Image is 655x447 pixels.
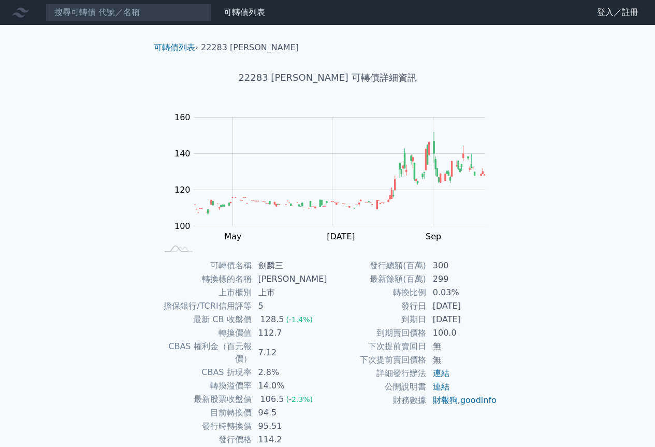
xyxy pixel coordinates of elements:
[224,7,265,17] a: 可轉債列表
[328,326,427,340] td: 到期賣回價格
[427,353,498,367] td: 無
[433,382,449,392] a: 連結
[252,406,328,420] td: 94.5
[426,232,441,241] tspan: Sep
[158,420,252,433] td: 發行時轉換價
[328,340,427,353] td: 下次提前賣回日
[427,326,498,340] td: 100.0
[154,42,195,52] a: 可轉債列表
[46,4,211,21] input: 搜尋可轉債 代號／名稱
[158,259,252,272] td: 可轉債名稱
[158,286,252,299] td: 上市櫃別
[427,394,498,407] td: ,
[427,272,498,286] td: 299
[252,326,328,340] td: 112.7
[158,393,252,406] td: 最新股票收盤價
[158,313,252,326] td: 最新 CB 收盤價
[224,232,241,241] tspan: May
[174,149,191,158] tspan: 140
[252,366,328,379] td: 2.8%
[427,313,498,326] td: [DATE]
[328,259,427,272] td: 發行總額(百萬)
[174,112,191,122] tspan: 160
[427,299,498,313] td: [DATE]
[169,112,501,241] g: Chart
[158,299,252,313] td: 擔保銀行/TCRI信用評等
[286,315,313,324] span: (-1.4%)
[328,299,427,313] td: 發行日
[158,326,252,340] td: 轉換價值
[158,272,252,286] td: 轉換標的名稱
[460,395,497,405] a: goodinfo
[328,313,427,326] td: 到期日
[174,185,191,195] tspan: 120
[433,368,449,378] a: 連結
[258,393,286,406] div: 106.5
[252,433,328,446] td: 114.2
[258,313,286,326] div: 128.5
[158,340,252,366] td: CBAS 權利金（百元報價）
[252,299,328,313] td: 5
[174,221,191,231] tspan: 100
[427,340,498,353] td: 無
[252,259,328,272] td: 劍麟三
[328,272,427,286] td: 最新餘額(百萬)
[427,259,498,272] td: 300
[433,395,458,405] a: 財報狗
[158,406,252,420] td: 目前轉換價
[158,433,252,446] td: 發行價格
[252,340,328,366] td: 7.12
[427,286,498,299] td: 0.03%
[328,286,427,299] td: 轉換比例
[252,420,328,433] td: 95.51
[286,395,313,403] span: (-2.3%)
[154,41,198,54] li: ›
[328,353,427,367] td: 下次提前賣回價格
[252,379,328,393] td: 14.0%
[201,41,299,54] li: 22283 [PERSON_NAME]
[158,366,252,379] td: CBAS 折現率
[158,379,252,393] td: 轉換溢價率
[327,232,355,241] tspan: [DATE]
[328,380,427,394] td: 公開說明書
[252,286,328,299] td: 上市
[145,70,510,85] h1: 22283 [PERSON_NAME] 可轉債詳細資訊
[252,272,328,286] td: [PERSON_NAME]
[328,394,427,407] td: 財務數據
[328,367,427,380] td: 詳細發行辦法
[589,4,647,21] a: 登入／註冊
